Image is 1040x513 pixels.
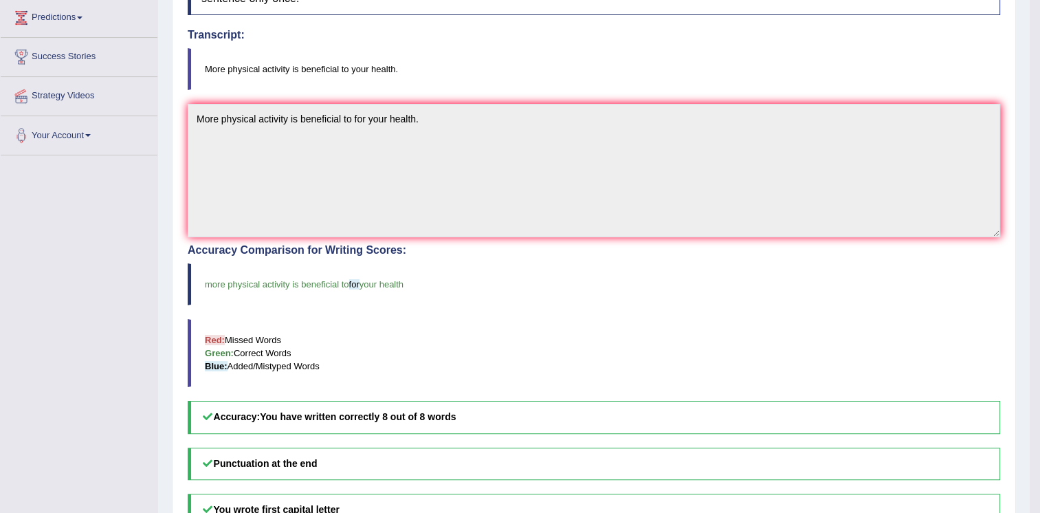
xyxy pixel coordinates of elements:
span: your health [359,279,403,290]
h4: Accuracy Comparison for Writing Scores: [188,244,1000,256]
a: Success Stories [1,38,157,72]
a: Strategy Videos [1,77,157,111]
a: Your Account [1,116,157,151]
blockquote: Missed Words Correct Words Added/Mistyped Words [188,319,1000,387]
b: You have written correctly 8 out of 8 words [260,411,456,422]
b: Green: [205,348,234,358]
span: more physical activity is beneficial to [205,279,349,290]
h5: Punctuation at the end [188,448,1000,480]
span: for [349,279,359,290]
h5: Accuracy: [188,401,1000,433]
b: Red: [205,335,225,345]
blockquote: More physical activity is beneficial to your health. [188,48,1000,90]
h4: Transcript: [188,29,1000,41]
b: Blue: [205,361,228,371]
